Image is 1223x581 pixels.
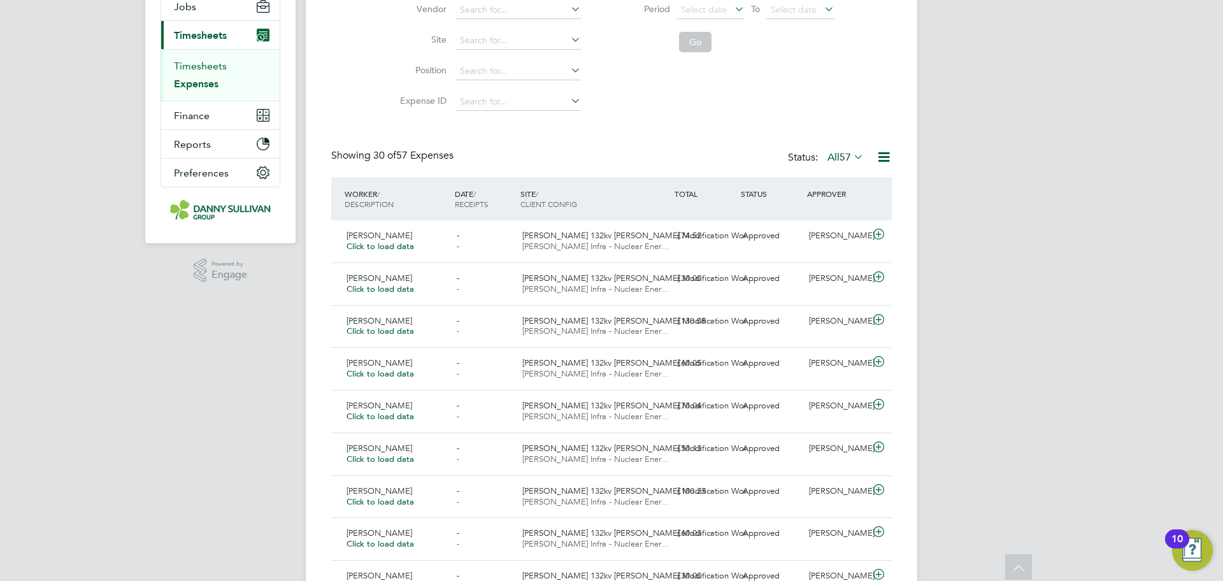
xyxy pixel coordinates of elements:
[743,485,780,496] span: Approved
[170,200,271,220] img: dannysullivan-logo-retina.png
[743,527,780,538] span: Approved
[522,273,755,283] span: [PERSON_NAME] 132kv [PERSON_NAME] Modification Wor…
[743,570,780,581] span: Approved
[174,167,229,179] span: Preferences
[671,438,738,459] div: £50.13
[1172,530,1213,571] button: Open Resource Center, 10 new notifications
[389,95,447,106] label: Expense ID
[457,273,459,283] span: -
[174,60,227,72] a: Timesheets
[457,315,459,326] span: -
[771,4,817,15] span: Select date
[671,226,738,247] div: £74.52
[457,400,459,411] span: -
[804,396,870,417] div: [PERSON_NAME]
[473,189,476,199] span: /
[347,241,414,252] span: Click to load data
[161,200,280,220] a: Go to home page
[743,273,780,283] span: Approved
[389,3,447,15] label: Vendor
[738,182,804,205] div: STATUS
[377,189,380,199] span: /
[536,189,538,199] span: /
[747,1,764,17] span: To
[347,273,412,283] span: [PERSON_NAME]
[457,357,459,368] span: -
[373,149,454,162] span: 57 Expenses
[522,485,755,496] span: [PERSON_NAME] 132kv [PERSON_NAME] Modification Wor…
[671,523,738,544] div: £60.03
[389,64,447,76] label: Position
[455,62,581,80] input: Search for...
[522,326,669,336] span: [PERSON_NAME] Infra - Nuclear Ener…
[211,259,247,269] span: Powered by
[804,523,870,544] div: [PERSON_NAME]
[347,496,414,507] span: Click to load data
[681,4,727,15] span: Select date
[522,411,669,422] span: [PERSON_NAME] Infra - Nuclear Ener…
[341,182,452,215] div: WORKER
[194,259,248,283] a: Powered byEngage
[211,269,247,280] span: Engage
[804,182,870,205] div: APPROVER
[522,538,669,549] span: [PERSON_NAME] Infra - Nuclear Ener…
[804,226,870,247] div: [PERSON_NAME]
[522,315,755,326] span: [PERSON_NAME] 132kv [PERSON_NAME] Modification Wor…
[457,326,459,336] span: -
[345,199,394,209] span: DESCRIPTION
[804,353,870,374] div: [PERSON_NAME]
[161,130,280,158] button: Reports
[671,311,738,332] div: £130.08
[161,21,280,49] button: Timesheets
[389,34,447,45] label: Site
[347,326,414,336] span: Click to load data
[174,1,196,13] span: Jobs
[457,496,459,507] span: -
[347,411,414,422] span: Click to load data
[161,101,280,129] button: Finance
[804,438,870,459] div: [PERSON_NAME]
[347,315,412,326] span: [PERSON_NAME]
[331,149,456,162] div: Showing
[174,138,211,150] span: Reports
[457,538,459,549] span: -
[457,283,459,294] span: -
[522,570,755,581] span: [PERSON_NAME] 132kv [PERSON_NAME] Modification Wor…
[522,454,669,464] span: [PERSON_NAME] Infra - Nuclear Ener…
[347,230,412,241] span: [PERSON_NAME]
[671,268,738,289] div: £30.00
[522,400,755,411] span: [PERSON_NAME] 132kv [PERSON_NAME] Modification Wor…
[522,230,755,241] span: [PERSON_NAME] 132kv [PERSON_NAME] Modification Wor…
[522,527,755,538] span: [PERSON_NAME] 132kv [PERSON_NAME] Modification Wor…
[347,454,414,464] span: Click to load data
[804,481,870,502] div: [PERSON_NAME]
[455,93,581,111] input: Search for...
[347,485,412,496] span: [PERSON_NAME]
[347,538,414,549] span: Click to load data
[347,357,412,368] span: [PERSON_NAME]
[457,241,459,252] span: -
[174,29,227,41] span: Timesheets
[671,396,738,417] div: £70.04
[671,182,738,205] div: TOTAL
[174,110,210,122] span: Finance
[347,368,414,379] span: Click to load data
[743,315,780,326] span: Approved
[743,443,780,454] span: Approved
[522,443,755,454] span: [PERSON_NAME] 132kv [PERSON_NAME] Modification Wor…
[457,527,459,538] span: -
[671,353,738,374] div: £60.05
[457,368,459,379] span: -
[457,411,459,422] span: -
[455,199,489,209] span: RECEIPTS
[347,443,412,454] span: [PERSON_NAME]
[522,241,669,252] span: [PERSON_NAME] Infra - Nuclear Ener…
[804,311,870,332] div: [PERSON_NAME]
[788,149,866,167] div: Status:
[743,230,780,241] span: Approved
[452,182,518,215] div: DATE
[520,199,577,209] span: CLIENT CONFIG
[804,268,870,289] div: [PERSON_NAME]
[522,368,669,379] span: [PERSON_NAME] Infra - Nuclear Ener…
[522,357,755,368] span: [PERSON_NAME] 132kv [PERSON_NAME] Modification Wor…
